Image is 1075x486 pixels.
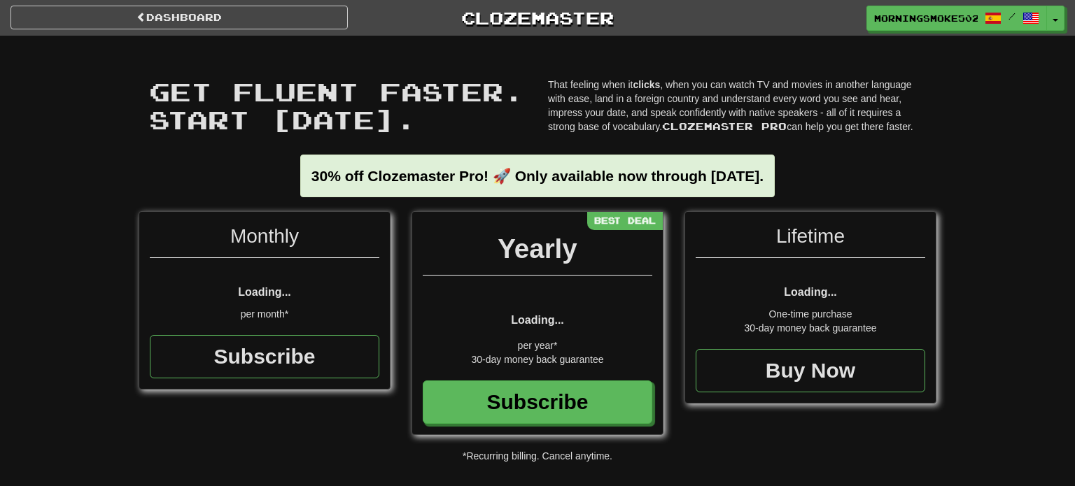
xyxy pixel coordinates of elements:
[1009,11,1016,21] span: /
[150,307,379,321] div: per month*
[662,120,787,132] span: Clozemaster Pro
[696,321,925,335] div: 30-day money back guarantee
[369,6,706,30] a: Clozemaster
[633,79,660,90] strong: clicks
[548,78,926,134] p: That feeling when it , when you can watch TV and movies in another language with ease, land in a ...
[866,6,1047,31] a: MorningSmoke5027 /
[587,212,663,229] div: Best Deal
[696,307,925,321] div: One-time purchase
[238,286,291,298] span: Loading...
[511,314,564,326] span: Loading...
[10,6,348,29] a: Dashboard
[423,380,652,424] a: Subscribe
[784,286,837,298] span: Loading...
[311,168,764,184] strong: 30% off Clozemaster Pro! 🚀 Only available now through [DATE].
[696,222,925,258] div: Lifetime
[696,349,925,392] a: Buy Now
[423,352,652,366] div: 30-day money back guarantee
[423,338,652,352] div: per year*
[423,229,652,276] div: Yearly
[149,76,524,134] span: Get fluent faster. Start [DATE].
[150,335,379,378] a: Subscribe
[874,12,978,24] span: MorningSmoke5027
[150,222,379,258] div: Monthly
